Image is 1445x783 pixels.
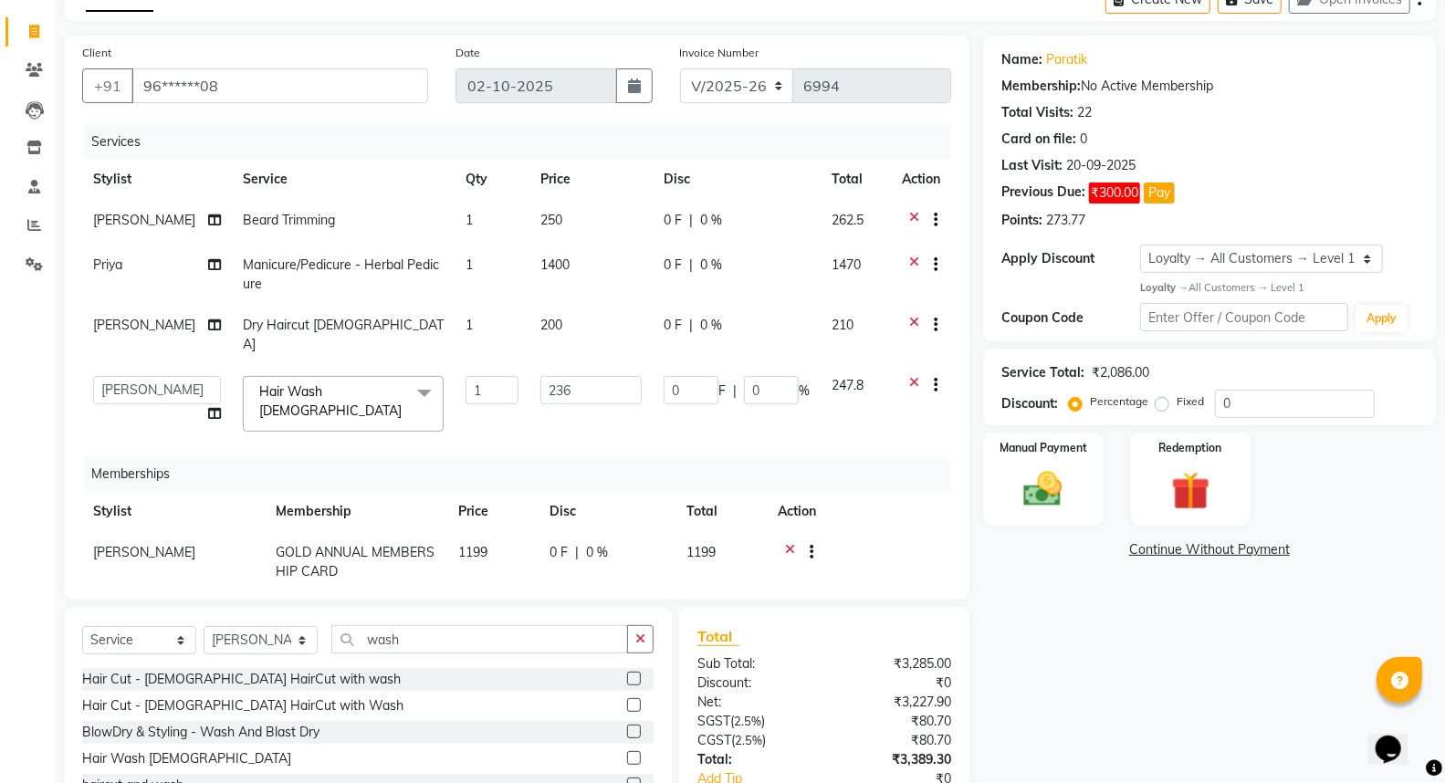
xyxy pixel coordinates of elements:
[684,731,824,750] div: ( )
[82,723,319,742] div: BlowDry & Styling - Wash And Blast Dry
[540,256,570,273] span: 1400
[1001,249,1140,268] div: Apply Discount
[458,544,487,560] span: 1199
[684,693,824,712] div: Net:
[1001,394,1058,413] div: Discount:
[539,491,675,532] th: Disc
[689,316,693,335] span: |
[1001,130,1076,149] div: Card on file:
[700,211,722,230] span: 0 %
[1001,77,1081,96] div: Membership:
[259,383,402,419] span: Hair Wash [DEMOGRAPHIC_DATA]
[799,381,810,401] span: %
[131,68,428,103] input: Search by Name/Mobile/Email/Code
[93,256,122,273] span: Priya
[733,381,737,401] span: |
[1080,130,1087,149] div: 0
[243,317,444,352] span: Dry Haircut [DEMOGRAPHIC_DATA]
[540,317,562,333] span: 200
[1140,281,1188,294] strong: Loyalty →
[697,627,739,646] span: Total
[832,317,853,333] span: 210
[82,159,232,200] th: Stylist
[1001,156,1063,175] div: Last Visit:
[1089,183,1140,204] span: ₹300.00
[700,256,722,275] span: 0 %
[734,714,761,728] span: 2.5%
[232,159,455,200] th: Service
[93,544,195,560] span: [PERSON_NAME]
[1140,303,1348,331] input: Enter Offer / Coupon Code
[540,212,562,228] span: 250
[824,750,965,769] div: ₹3,389.30
[82,491,265,532] th: Stylist
[1001,50,1042,69] div: Name:
[684,673,824,693] div: Discount:
[1046,211,1085,230] div: 273.77
[243,212,335,228] span: Beard Trimming
[402,402,410,419] a: x
[82,670,401,689] div: Hair Cut - [DEMOGRAPHIC_DATA] HairCut with wash
[697,713,730,729] span: SGST
[331,625,628,653] input: Search or Scan
[664,316,682,335] span: 0 F
[664,211,682,230] span: 0 F
[82,68,133,103] button: +91
[686,544,716,560] span: 1199
[466,317,473,333] span: 1
[1159,440,1222,456] label: Redemption
[684,712,824,731] div: ( )
[93,317,195,333] span: [PERSON_NAME]
[1000,440,1087,456] label: Manual Payment
[824,693,965,712] div: ₹3,227.90
[93,212,195,228] span: [PERSON_NAME]
[1001,308,1140,328] div: Coupon Code
[550,543,568,562] span: 0 F
[455,45,480,61] label: Date
[1001,183,1085,204] div: Previous Due:
[832,256,861,273] span: 1470
[1090,393,1148,410] label: Percentage
[82,696,403,715] div: Hair Cut - [DEMOGRAPHIC_DATA] HairCut with Wash
[265,491,447,532] th: Membership
[684,750,824,769] div: Total:
[700,316,722,335] span: 0 %
[697,732,731,748] span: CGST
[767,491,951,532] th: Action
[1092,363,1149,382] div: ₹2,086.00
[987,540,1432,559] a: Continue Without Payment
[455,159,530,200] th: Qty
[1001,103,1073,122] div: Total Visits:
[664,256,682,275] span: 0 F
[824,712,965,731] div: ₹80.70
[1001,363,1084,382] div: Service Total:
[653,159,821,200] th: Disc
[276,544,435,579] span: GOLD ANNUAL MEMBERSHIP CARD
[832,377,864,393] span: 247.8
[891,159,951,200] th: Action
[243,256,439,292] span: Manicure/Pedicure - Herbal Pedicure
[447,491,539,532] th: Price
[84,125,965,159] div: Services
[824,673,965,693] div: ₹0
[689,256,693,275] span: |
[1144,183,1175,204] button: Pay
[586,543,608,562] span: 0 %
[680,45,759,61] label: Invoice Number
[821,159,891,200] th: Total
[1368,710,1427,765] iframe: chat widget
[689,211,693,230] span: |
[529,159,653,200] th: Price
[1356,305,1408,332] button: Apply
[1046,50,1087,69] a: Paratik
[735,733,762,747] span: 2.5%
[84,457,965,491] div: Memberships
[824,731,965,750] div: ₹80.70
[82,749,291,768] div: Hair Wash [DEMOGRAPHIC_DATA]
[1011,467,1074,512] img: _cash.svg
[824,654,965,673] div: ₹3,285.00
[1177,393,1204,410] label: Fixed
[1066,156,1136,175] div: 20-09-2025
[1140,280,1418,296] div: All Customers → Level 1
[718,381,726,401] span: F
